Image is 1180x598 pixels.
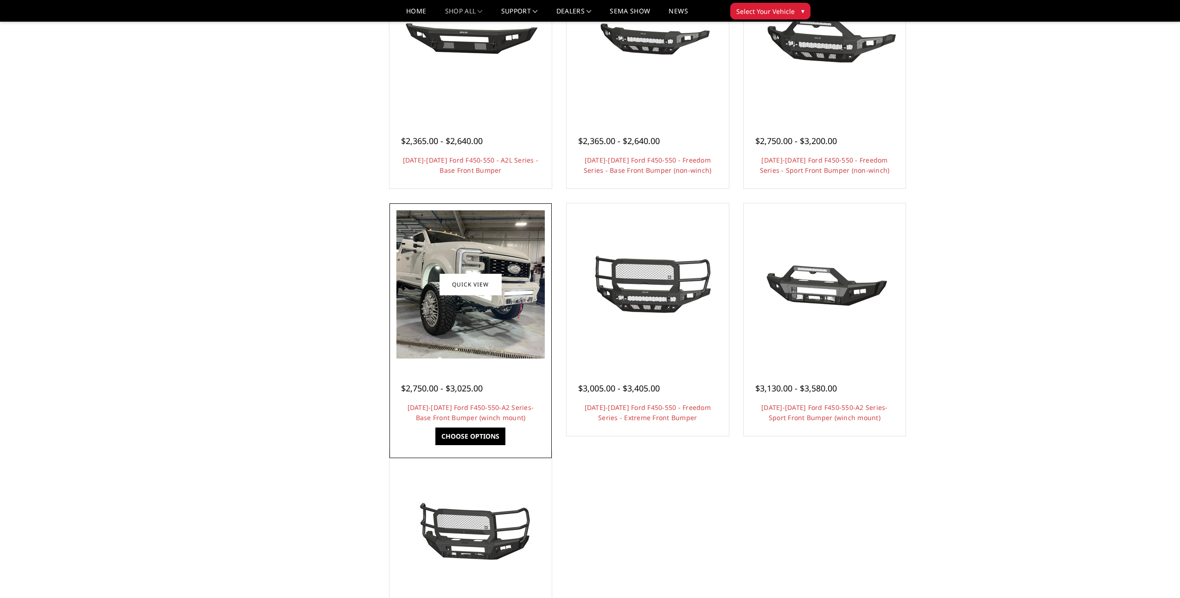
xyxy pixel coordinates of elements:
[401,135,483,146] span: $2,365.00 - $2,640.00
[578,135,660,146] span: $2,365.00 - $2,640.00
[610,8,650,21] a: SEMA Show
[440,274,502,296] a: Quick view
[569,206,727,363] a: 2023-2025 Ford F450-550 - Freedom Series - Extreme Front Bumper 2023-2025 Ford F450-550 - Freedom...
[396,210,545,359] img: 2023-2025 Ford F450-550-A2 Series-Base Front Bumper (winch mount)
[755,383,837,394] span: $3,130.00 - $3,580.00
[403,156,539,175] a: [DATE]-[DATE] Ford F450-550 - A2L Series - Base Front Bumper
[746,206,904,363] a: 2023-2025 Ford F450-550-A2 Series-Sport Front Bumper (winch mount)
[584,156,712,175] a: [DATE]-[DATE] Ford F450-550 - Freedom Series - Base Front Bumper (non-winch)
[669,8,688,21] a: News
[396,3,545,71] img: 2023-2025 Ford F450-550 - A2L Series - Base Front Bumper
[801,6,804,16] span: ▾
[761,403,888,422] a: [DATE]-[DATE] Ford F450-550-A2 Series-Sport Front Bumper (winch mount)
[755,135,837,146] span: $2,750.00 - $3,200.00
[401,383,483,394] span: $2,750.00 - $3,025.00
[408,403,534,422] a: [DATE]-[DATE] Ford F450-550-A2 Series-Base Front Bumper (winch mount)
[736,6,795,16] span: Select Your Vehicle
[501,8,538,21] a: Support
[435,428,505,445] a: Choose Options
[585,403,711,422] a: [DATE]-[DATE] Ford F450-550 - Freedom Series - Extreme Front Bumper
[556,8,592,21] a: Dealers
[445,8,483,21] a: shop all
[750,3,899,72] img: 2023-2025 Ford F450-550 - Freedom Series - Sport Front Bumper (non-winch)
[392,206,549,363] a: 2023-2025 Ford F450-550-A2 Series-Base Front Bumper (winch mount) 2023-2025 Ford F450-550-A2 Seri...
[750,250,899,319] img: 2023-2025 Ford F450-550-A2 Series-Sport Front Bumper (winch mount)
[396,497,545,567] img: 2023-2025 Ford F450-550-A2 Series-Extreme Front Bumper (winch mount)
[730,3,810,19] button: Select Your Vehicle
[760,156,890,175] a: [DATE]-[DATE] Ford F450-550 - Freedom Series - Sport Front Bumper (non-winch)
[406,8,426,21] a: Home
[578,383,660,394] span: $3,005.00 - $3,405.00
